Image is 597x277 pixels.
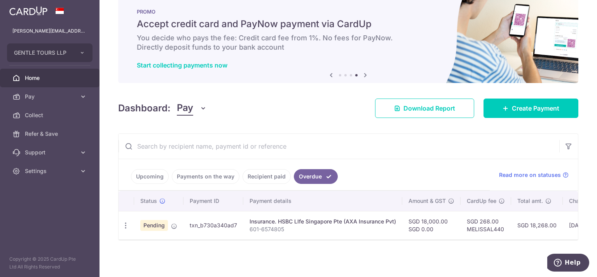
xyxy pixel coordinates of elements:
[14,49,72,57] span: GENTLE TOURS LLP
[547,254,589,273] iframe: Opens a widget where you can find more information
[25,93,76,100] span: Pay
[375,99,474,118] a: Download Report
[12,27,87,35] p: [PERSON_NAME][EMAIL_ADDRESS][DOMAIN_NAME]
[140,220,168,231] span: Pending
[177,101,207,116] button: Pay
[511,211,563,239] td: SGD 18,268.00
[408,197,446,205] span: Amount & GST
[137,33,560,52] h6: You decide who pays the fee: Credit card fee from 1%. No fees for PayNow. Directly deposit funds ...
[177,101,193,116] span: Pay
[403,104,455,113] span: Download Report
[131,169,169,184] a: Upcoming
[517,197,543,205] span: Total amt.
[467,197,496,205] span: CardUp fee
[512,104,559,113] span: Create Payment
[250,225,396,233] p: 601-6574805
[402,211,461,239] td: SGD 18,000.00 SGD 0.00
[7,43,93,62] button: GENTLE TOURS LLP
[25,167,76,175] span: Settings
[25,74,76,82] span: Home
[137,9,560,15] p: PROMO
[25,149,76,156] span: Support
[294,169,338,184] a: Overdue
[119,134,559,159] input: Search by recipient name, payment id or reference
[172,169,239,184] a: Payments on the way
[243,169,291,184] a: Recipient paid
[183,191,243,211] th: Payment ID
[140,197,157,205] span: Status
[499,171,561,179] span: Read more on statuses
[461,211,511,239] td: SGD 268.00 MELISSAL440
[118,101,171,115] h4: Dashboard:
[243,191,402,211] th: Payment details
[137,18,560,30] h5: Accept credit card and PayNow payment via CardUp
[499,171,569,179] a: Read more on statuses
[25,130,76,138] span: Refer & Save
[137,61,227,69] a: Start collecting payments now
[9,6,47,16] img: CardUp
[484,99,578,118] a: Create Payment
[250,218,396,225] div: Insurance. HSBC LIfe Singapore Pte (AXA Insurance Pvt)
[25,111,76,119] span: Collect
[183,211,243,239] td: txn_b730a340ad7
